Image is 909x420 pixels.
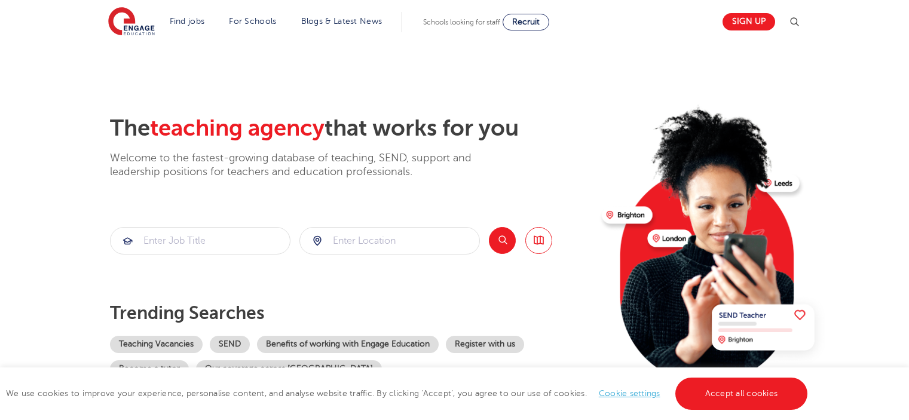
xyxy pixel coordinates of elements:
span: Recruit [512,17,540,26]
div: Submit [110,227,290,255]
a: Become a tutor [110,360,189,378]
a: Accept all cookies [675,378,808,410]
a: Cookie settings [599,389,660,398]
input: Submit [300,228,479,254]
div: Submit [299,227,480,255]
a: Teaching Vacancies [110,336,203,353]
a: SEND [210,336,250,353]
span: teaching agency [150,115,325,141]
a: Find jobs [170,17,205,26]
input: Submit [111,228,290,254]
a: Sign up [723,13,775,30]
span: Schools looking for staff [423,18,500,26]
a: Benefits of working with Engage Education [257,336,439,353]
p: Trending searches [110,302,592,324]
p: Welcome to the fastest-growing database of teaching, SEND, support and leadership positions for t... [110,151,504,179]
a: Recruit [503,14,549,30]
a: Blogs & Latest News [301,17,382,26]
a: Our coverage across [GEOGRAPHIC_DATA] [196,360,382,378]
img: Engage Education [108,7,155,37]
a: Register with us [446,336,524,353]
h2: The that works for you [110,115,592,142]
button: Search [489,227,516,254]
span: We use cookies to improve your experience, personalise content, and analyse website traffic. By c... [6,389,810,398]
a: For Schools [229,17,276,26]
